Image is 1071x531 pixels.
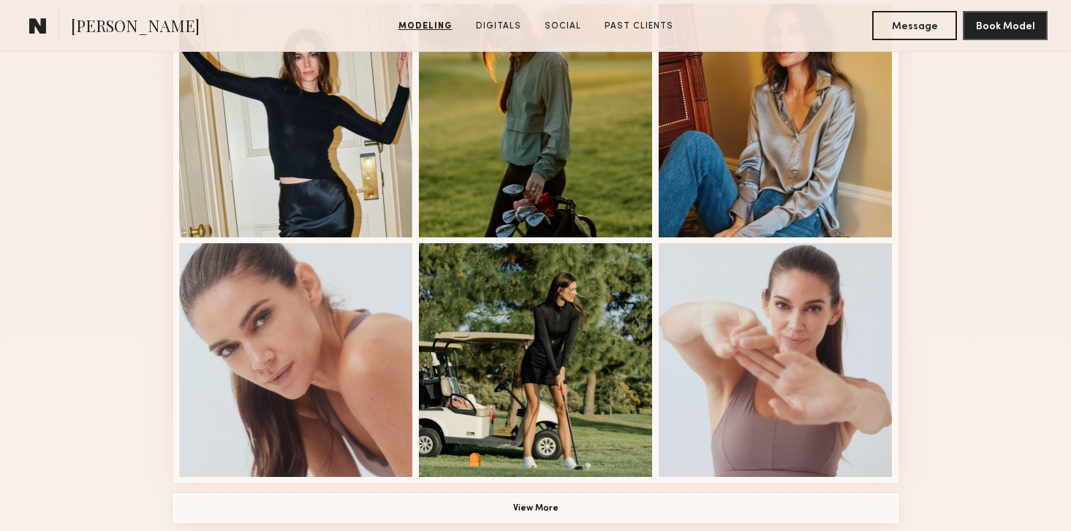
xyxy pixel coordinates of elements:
[393,20,458,33] a: Modeling
[963,11,1048,40] button: Book Model
[963,19,1048,31] a: Book Model
[71,15,200,40] span: [PERSON_NAME]
[872,11,957,40] button: Message
[599,20,679,33] a: Past Clients
[470,20,527,33] a: Digitals
[173,494,898,523] button: View More
[539,20,587,33] a: Social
